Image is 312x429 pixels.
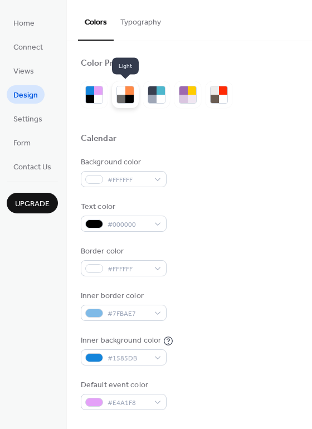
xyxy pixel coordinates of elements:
span: Settings [13,114,42,125]
span: Design [13,90,38,101]
span: #E4A1F8 [108,397,149,409]
span: #7FBAE7 [108,308,149,320]
span: #1585DB [108,353,149,364]
div: Inner border color [81,290,164,302]
span: Contact Us [13,162,51,173]
div: Inner background color [81,335,161,347]
a: Settings [7,109,49,128]
div: Border color [81,246,164,257]
span: Upgrade [15,198,50,210]
a: Design [7,85,45,104]
span: Views [13,66,34,77]
a: Form [7,133,37,152]
span: Connect [13,42,43,53]
span: Light [112,58,139,75]
button: Upgrade [7,193,58,213]
span: #FFFFFF [108,174,149,186]
a: Home [7,13,41,32]
span: #000000 [108,219,149,231]
span: Home [13,18,35,30]
div: Calendar [81,133,116,145]
a: Views [7,61,41,80]
a: Contact Us [7,157,58,175]
div: Default event color [81,379,164,391]
div: Background color [81,157,164,168]
span: Form [13,138,31,149]
div: Color Presets [81,58,134,70]
span: #FFFFFF [108,264,149,275]
a: Connect [7,37,50,56]
div: Text color [81,201,164,213]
